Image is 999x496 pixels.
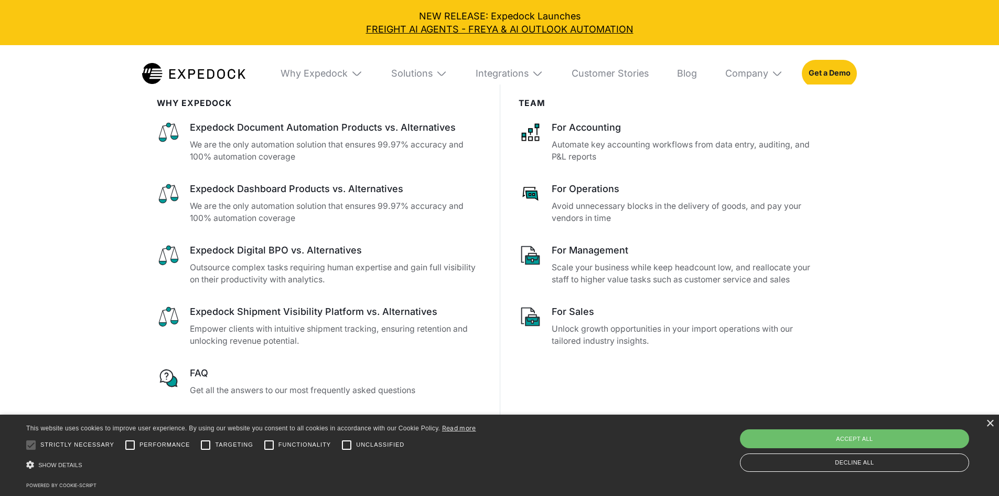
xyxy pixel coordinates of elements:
a: Expedock Shipment Visibility Platform vs. AlternativesEmpower clients with intuitive shipment tra... [157,305,481,347]
p: Get all the answers to our most frequently asked questions [190,384,481,397]
div: Solutions [391,68,433,79]
p: Avoid unnecessary blocks in the delivery of goods, and pay your vendors in time [552,200,823,225]
p: We are the only automation solution that ensures 99.97% accuracy and 100% automation coverage [190,139,481,163]
a: For ManagementScale your business while keep headcount low, and reallocate your staff to higher v... [519,244,823,286]
a: Powered by cookie-script [26,482,96,488]
p: We are the only automation solution that ensures 99.97% accuracy and 100% automation coverage [190,200,481,225]
span: Targeting [215,440,253,449]
span: Unclassified [356,440,404,449]
a: Expedock Dashboard Products vs. AlternativesWe are the only automation solution that ensures 99.9... [157,182,481,225]
span: Performance [139,440,190,449]
a: For AccountingAutomate key accounting workflows from data entry, auditing, and P&L reports [519,121,823,163]
div: Expedock Shipment Visibility Platform vs. Alternatives [190,305,481,318]
div: Why Expedock [281,68,348,79]
p: Automate key accounting workflows from data entry, auditing, and P&L reports [552,139,823,163]
div: FAQ [190,366,481,379]
div: Accept all [740,429,969,448]
span: This website uses cookies to improve user experience. By using our website you consent to all coo... [26,425,440,432]
div: Team [519,99,823,109]
span: Strictly necessary [40,440,114,449]
div: For Operations [552,182,823,195]
div: Expedock Document Automation Products vs. Alternatives [190,121,481,134]
a: Expedock Digital BPO vs. AlternativesOutsource complex tasks requiring human expertise and gain f... [157,244,481,286]
a: Customer Stories [562,45,658,102]
div: Decline all [740,453,969,472]
div: For Accounting [552,121,823,134]
div: NEW RELEASE: Expedock Launches [9,9,990,36]
div: For Sales [552,305,823,318]
a: Expedock Document Automation Products vs. AlternativesWe are the only automation solution that en... [157,121,481,163]
p: Empower clients with intuitive shipment tracking, ensuring retention and unlocking revenue potent... [190,323,481,347]
div: Integrations [466,45,553,102]
a: For SalesUnlock growth opportunities in your import operations with our tailored industry insights. [519,305,823,347]
span: Show details [38,462,82,468]
div: WHy Expedock [157,99,481,109]
div: Why Expedock [271,45,372,102]
span: Functionality [278,440,331,449]
a: For OperationsAvoid unnecessary blocks in the delivery of goods, and pay your vendors in time [519,182,823,225]
div: Company [716,45,792,102]
a: FAQGet all the answers to our most frequently asked questions [157,366,481,397]
div: Integrations [476,68,529,79]
iframe: Chat Widget [824,383,999,496]
a: Read more [442,424,476,432]
a: Get a Demo [802,60,857,87]
div: Show details [26,457,476,473]
div: Company [725,68,768,79]
div: Expedock Dashboard Products vs. Alternatives [190,182,481,195]
div: Solutions [382,45,457,102]
div: For Management [552,244,823,257]
a: FREIGHT AI AGENTS - FREYA & AI OUTLOOK AUTOMATION [9,23,990,36]
a: Blog [668,45,706,102]
p: Scale your business while keep headcount low, and reallocate your staff to higher value tasks suc... [552,261,823,286]
p: Outsource complex tasks requiring human expertise and gain full visibility on their productivity ... [190,261,481,286]
div: Expedock Digital BPO vs. Alternatives [190,244,481,257]
p: Unlock growth opportunities in your import operations with our tailored industry insights. [552,323,823,347]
